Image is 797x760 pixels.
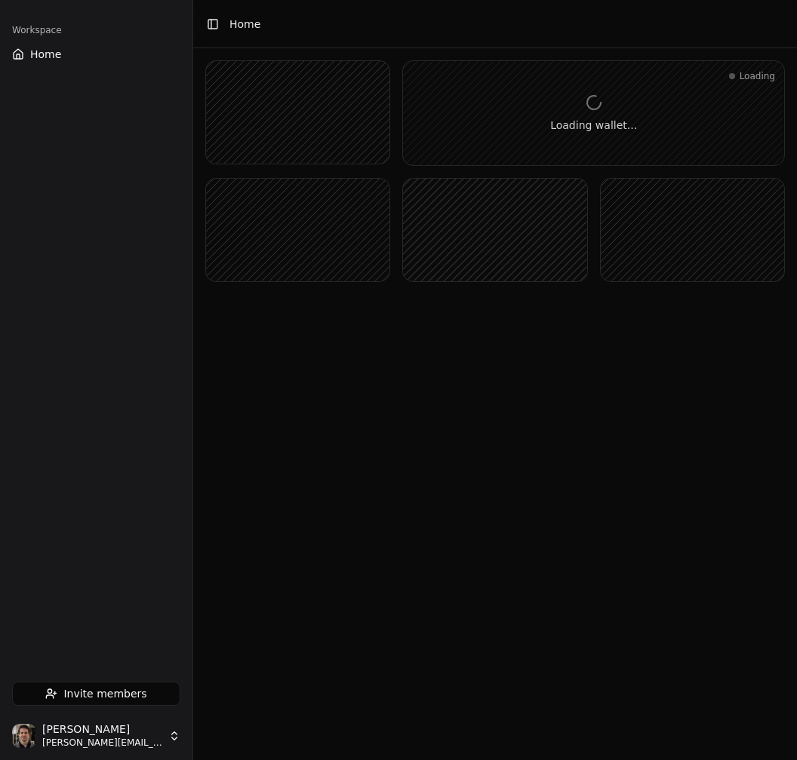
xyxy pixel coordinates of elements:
[229,17,260,32] span: Home
[550,118,637,133] div: Loading wallet...
[12,682,180,706] button: Invite members
[63,686,146,701] span: Invite members
[42,723,162,737] span: [PERSON_NAME]
[12,724,36,748] img: Jonathan Beurel
[229,17,260,32] nav: breadcrumb
[6,718,186,754] button: Jonathan Beurel[PERSON_NAME][PERSON_NAME][EMAIL_ADDRESS][DOMAIN_NAME]
[42,737,162,749] span: [PERSON_NAME][EMAIL_ADDRESS][DOMAIN_NAME]
[6,42,186,66] button: Home
[6,18,186,42] div: Workspace
[30,47,61,62] span: Home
